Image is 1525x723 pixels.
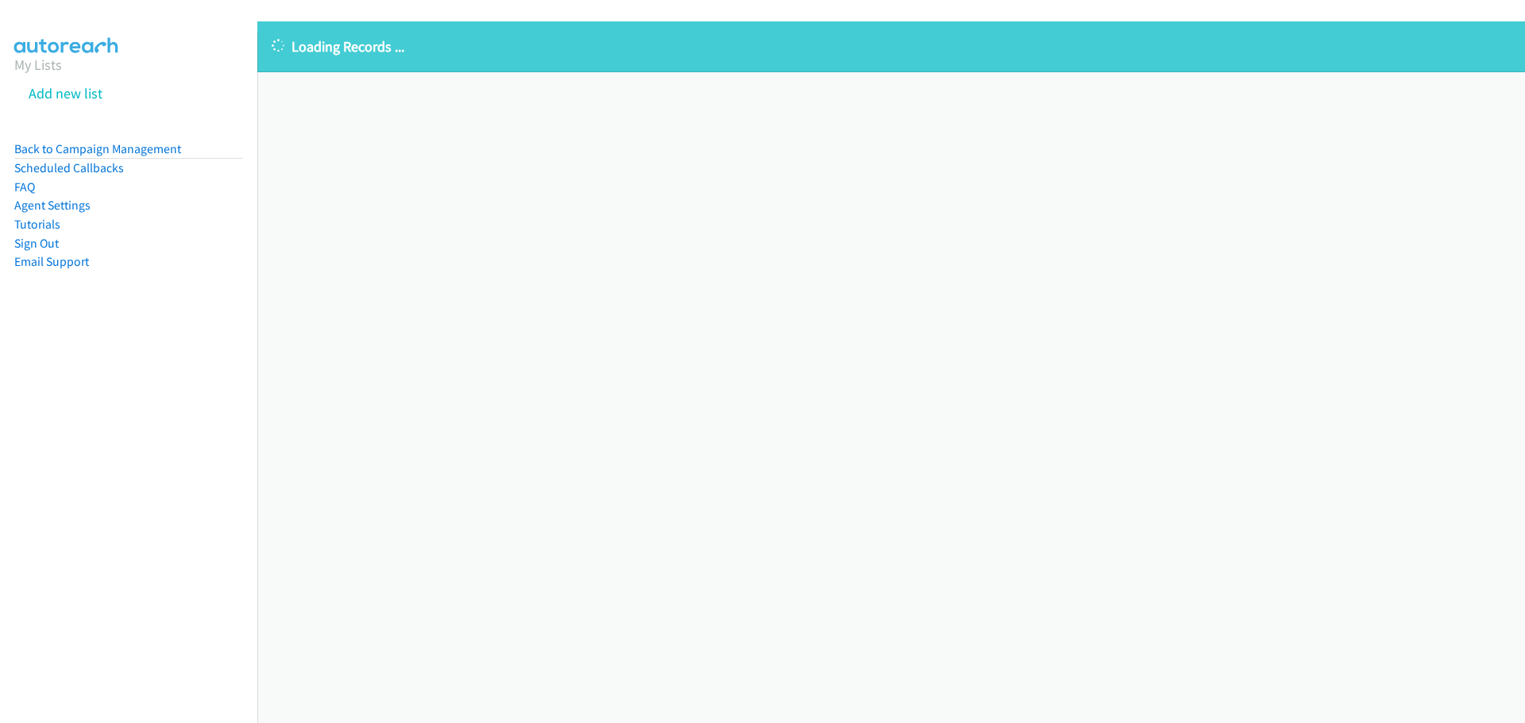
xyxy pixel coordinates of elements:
[14,141,181,156] a: Back to Campaign Management
[272,36,1511,57] p: Loading Records ...
[14,198,91,213] a: Agent Settings
[14,254,89,269] a: Email Support
[14,217,60,232] a: Tutorials
[29,84,102,102] a: Add new list
[14,56,62,74] a: My Lists
[14,236,59,251] a: Sign Out
[14,160,124,175] a: Scheduled Callbacks
[14,179,35,194] a: FAQ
